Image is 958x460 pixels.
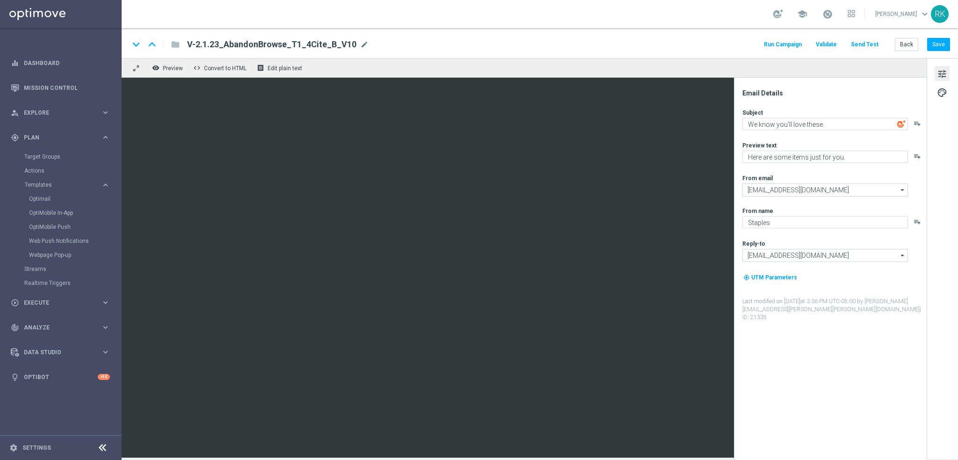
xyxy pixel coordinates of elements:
a: Realtime Triggers [24,279,97,287]
a: Mission Control [24,75,110,100]
button: my_location UTM Parameters [742,272,798,283]
div: Plan [11,133,101,142]
a: [PERSON_NAME]keyboard_arrow_down [874,7,931,21]
button: Send Test [849,38,880,51]
i: keyboard_arrow_right [101,348,110,357]
a: Optimail [29,195,97,203]
span: code [193,64,201,72]
span: school [797,9,807,19]
i: keyboard_arrow_right [101,181,110,190]
button: Templates keyboard_arrow_right [24,181,110,189]
button: Mission Control [10,84,110,92]
div: Optimail [29,192,121,206]
i: keyboard_arrow_right [101,323,110,332]
button: track_changes Analyze keyboard_arrow_right [10,324,110,331]
label: Subject [742,109,763,117]
span: Plan [24,135,101,140]
a: Dashboard [24,51,110,75]
button: play_circle_outline Execute keyboard_arrow_right [10,299,110,307]
a: OptiMobile In-App [29,209,97,217]
i: receipt [257,64,264,72]
a: Streams [24,265,97,273]
i: equalizer [11,59,19,67]
button: Run Campaign [762,38,803,51]
div: Analyze [11,323,101,332]
i: person_search [11,109,19,117]
div: Optibot [11,365,110,389]
a: OptiMobile Push [29,223,97,231]
span: keyboard_arrow_down [920,9,930,19]
div: Templates [24,178,121,262]
div: RK [931,5,949,23]
div: lightbulb Optibot +10 [10,373,110,381]
button: code Convert to HTML [191,62,251,74]
span: Preview [163,65,183,72]
button: gps_fixed Plan keyboard_arrow_right [10,134,110,141]
i: lightbulb [11,373,19,381]
label: Preview text [742,142,777,149]
i: keyboard_arrow_right [101,298,110,307]
div: Explore [11,109,101,117]
button: tune [935,66,950,81]
a: Optibot [24,365,98,389]
div: Streams [24,262,121,276]
a: Webpage Pop-up [29,251,97,259]
label: Last modified on [DATE] at 3:36 PM UTC-05:00 by [PERSON_NAME][EMAIL_ADDRESS][PERSON_NAME][PERSON_... [742,298,926,321]
i: keyboard_arrow_up [145,37,159,51]
label: From email [742,175,773,182]
div: +10 [98,374,110,380]
span: Explore [24,110,101,116]
label: Reply-to [742,240,765,248]
a: Target Groups [24,153,97,161]
div: Mission Control [11,75,110,100]
a: Web Push Notifications [29,237,97,245]
span: palette [937,87,947,99]
div: Web Push Notifications [29,234,121,248]
span: Analyze [24,325,101,330]
i: gps_fixed [11,133,19,142]
div: OptiMobile In-App [29,206,121,220]
i: arrow_drop_down [898,184,907,196]
div: equalizer Dashboard [10,59,110,67]
i: play_circle_outline [11,299,19,307]
div: Email Details [742,89,926,97]
div: Target Groups [24,150,121,164]
div: Dashboard [11,51,110,75]
button: playlist_add [914,218,921,226]
i: keyboard_arrow_right [101,108,110,117]
span: Convert to HTML [204,65,247,72]
a: Settings [22,445,51,451]
button: playlist_add [914,153,921,160]
span: Validate [816,41,837,48]
button: playlist_add [914,120,921,127]
div: Actions [24,164,121,178]
i: keyboard_arrow_down [129,37,143,51]
input: Select [742,249,908,262]
button: receipt Edit plain text [254,62,306,74]
div: person_search Explore keyboard_arrow_right [10,109,110,117]
span: Data Studio [24,350,101,355]
input: Select [742,183,908,197]
button: Save [927,38,950,51]
span: mode_edit [360,40,369,49]
a: Actions [24,167,97,175]
label: From name [742,207,773,215]
button: Data Studio keyboard_arrow_right [10,349,110,356]
div: OptiMobile Push [29,220,121,234]
i: my_location [743,274,750,281]
i: track_changes [11,323,19,332]
span: Edit plain text [268,65,302,72]
span: tune [937,68,947,80]
i: settings [9,444,18,452]
i: arrow_drop_down [898,249,907,262]
div: Templates [25,182,101,188]
img: optiGenie.svg [897,120,906,128]
i: remove_red_eye [152,64,160,72]
span: V-2.1.23_AbandonBrowse_T1_4Cite_B_V10 [187,39,356,50]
